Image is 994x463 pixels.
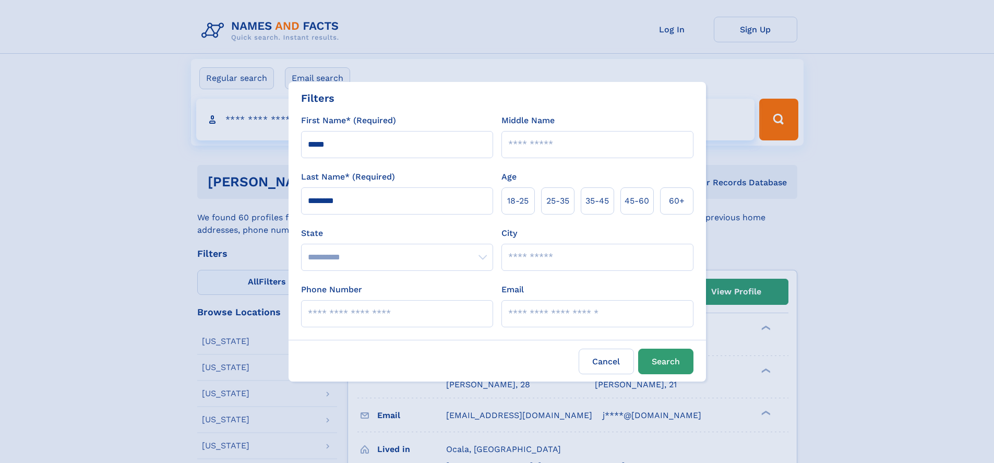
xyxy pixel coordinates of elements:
[501,283,524,296] label: Email
[501,171,517,183] label: Age
[585,195,609,207] span: 35‑45
[501,227,517,240] label: City
[301,90,334,106] div: Filters
[546,195,569,207] span: 25‑35
[301,114,396,127] label: First Name* (Required)
[507,195,529,207] span: 18‑25
[301,227,493,240] label: State
[669,195,685,207] span: 60+
[301,283,362,296] label: Phone Number
[638,349,693,374] button: Search
[625,195,649,207] span: 45‑60
[301,171,395,183] label: Last Name* (Required)
[501,114,555,127] label: Middle Name
[579,349,634,374] label: Cancel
